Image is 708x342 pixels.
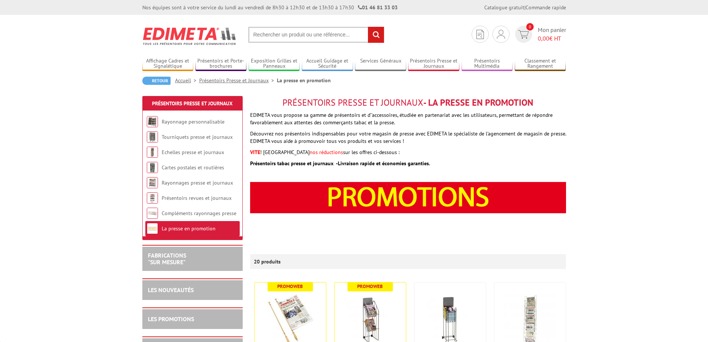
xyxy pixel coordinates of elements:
span: 0,00 [538,35,549,42]
a: Compléments rayonnages presse [162,210,236,217]
a: Présentoirs Multimédia [462,58,513,70]
a: Exposition Grilles et Panneaux [249,58,300,70]
a: Echelles presse et journaux [162,149,224,156]
font: ! [GEOGRAPHIC_DATA] [260,149,310,156]
a: Rayonnage personnalisable [162,118,224,125]
font: nos réductions [310,149,343,156]
img: promotions_1 [250,182,566,213]
strong: Livraison rapide et économies garanties. [338,160,430,167]
img: devis rapide [518,30,529,39]
img: devis rapide [476,30,484,39]
a: Rayonnages presse et journaux [162,179,233,186]
a: Présentoirs Presse et Journaux [152,100,233,107]
div: | [484,4,566,11]
a: Présentoirs et Porte-brochures [195,58,247,70]
img: Présentoirs revues et journaux [147,192,158,204]
p: 20 produits [254,254,282,269]
a: La presse en promotion [162,225,216,232]
input: Rechercher un produit ou une référence... [248,27,384,43]
span: 0 [526,23,534,31]
li: La presse en promotion [277,77,331,84]
h1: - La presse en promotion [250,98,566,108]
strong: 01 46 81 33 03 [358,4,398,11]
img: devis rapide [497,30,505,39]
b: Promoweb [357,283,383,290]
a: Catalogue gratuit [484,4,524,11]
span: Présentoirs Presse et Journaux [282,97,423,108]
a: Cartes postales et routières [162,164,224,171]
img: Echelles presse et journaux [147,147,158,158]
a: devis rapide 0 Mon panier 0,00€ HT [513,26,566,43]
span: Mon panier [538,26,566,43]
a: Tourniquets presse et journaux [162,134,233,140]
p: EDIMETA vous propose sa gamme de présentoirs et d’'accessoires, étudiée en partenariat avec les u... [250,111,566,126]
strong: Présentoirs tabac presse et journaux - [250,160,338,167]
a: Accueil [175,77,199,84]
a: Accueil Guidage et Sécurité [302,58,353,70]
p: Découvrez nos présentoirs indispensables pour votre magasin de presse avec EDIMETA le spécialiste... [250,130,566,145]
img: La presse en promotion [147,223,158,234]
img: Edimeta [142,22,237,50]
input: rechercher [368,27,384,43]
img: Cartes postales et routières [147,162,158,173]
img: Compléments rayonnages presse [147,208,158,219]
a: Affichage Cadres et Signalétique [142,58,194,70]
b: Promoweb [277,283,303,290]
a: LES NOUVEAUTÉS [148,286,194,294]
font: sur les offres ci-dessous : [343,149,400,156]
a: FABRICATIONS"Sur Mesure" [148,252,186,266]
a: Présentoirs Presse et Journaux [199,77,277,84]
a: Retour [142,77,171,85]
a: Présentoirs Presse et Journaux [408,58,459,70]
span: € HT [538,34,566,43]
strong: VITE [250,149,260,156]
a: Services Généraux [355,58,406,70]
img: Rayonnages presse et journaux [147,177,158,188]
div: Nos équipes sont à votre service du lundi au vendredi de 8h30 à 12h30 et de 13h30 à 17h30 [142,4,398,11]
a: Classement et Rangement [515,58,566,70]
a: Commande rapide [526,4,566,11]
img: Tourniquets presse et journaux [147,131,158,143]
a: Présentoirs revues et journaux [162,195,232,201]
img: Rayonnage personnalisable [147,116,158,127]
a: LES PROMOTIONS [148,315,194,323]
